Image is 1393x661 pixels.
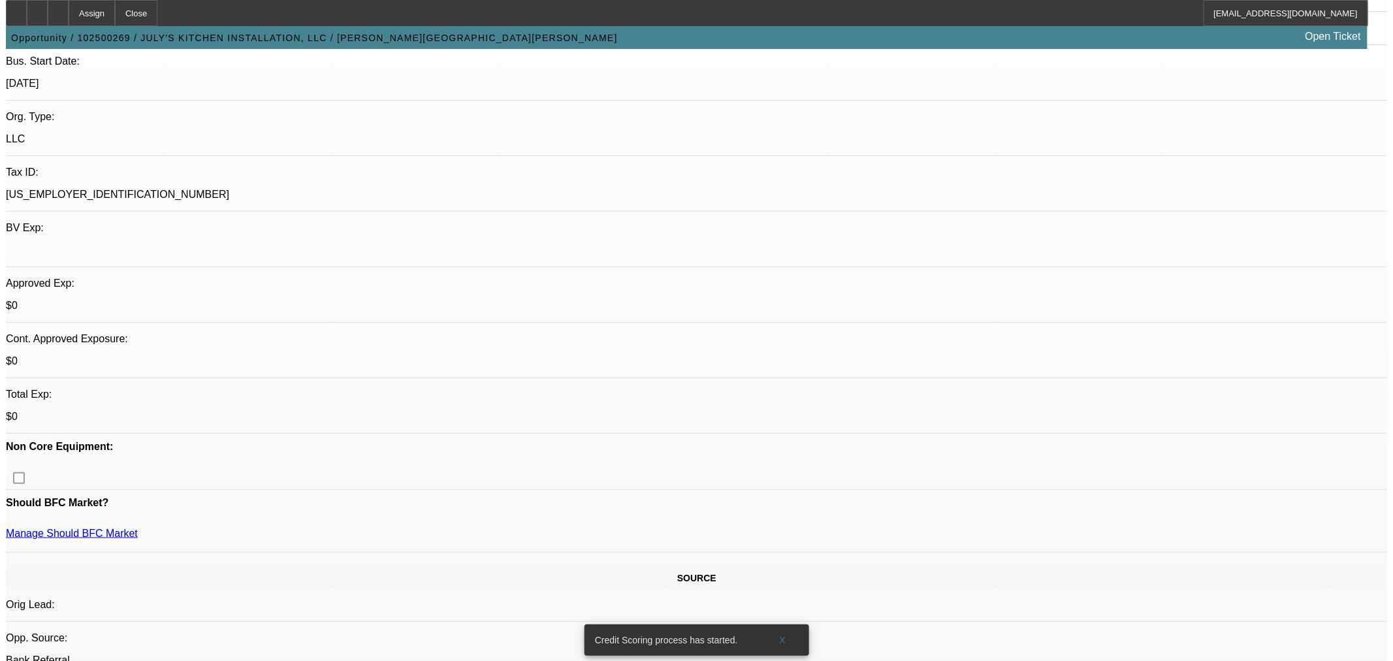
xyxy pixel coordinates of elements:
span: SOURCE [671,573,711,583]
div: Credit Scoring process has started. [579,624,756,656]
span: Opportunity / 102500269 / JULY'S KITCHEN INSTALLATION, LLC / [PERSON_NAME][GEOGRAPHIC_DATA][PERSO... [5,33,612,43]
button: X [756,628,798,652]
span: X [774,635,781,645]
a: Open Ticket [1294,25,1360,48]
